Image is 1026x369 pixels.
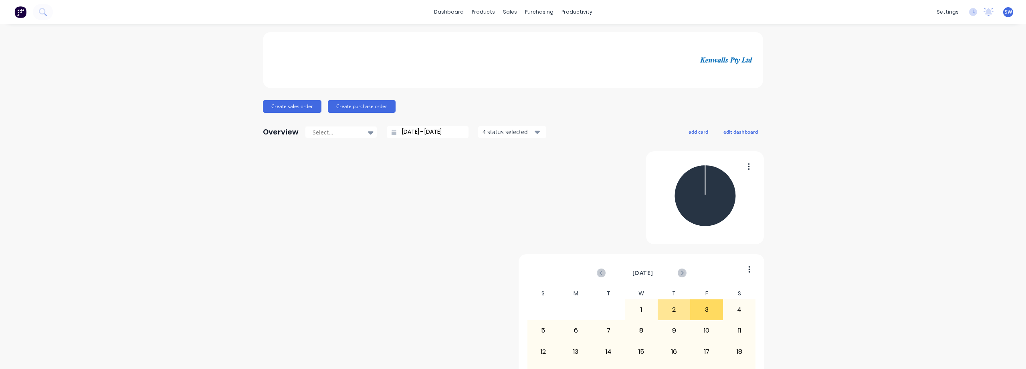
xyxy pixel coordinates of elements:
[527,342,559,362] div: 12
[263,124,299,140] div: Overview
[625,288,658,299] div: W
[263,100,321,113] button: Create sales order
[625,342,657,362] div: 15
[478,126,546,138] button: 4 status selected
[718,126,763,137] button: edit dashboard
[658,342,690,362] div: 16
[690,288,723,299] div: F
[933,6,963,18] div: settings
[468,6,499,18] div: products
[483,128,533,136] div: 4 status selected
[560,342,592,362] div: 13
[691,321,723,341] div: 10
[658,288,691,299] div: T
[658,300,690,320] div: 2
[723,321,755,341] div: 11
[559,288,592,299] div: M
[527,288,560,299] div: S
[557,6,596,18] div: productivity
[1005,8,1012,16] span: SW
[430,6,468,18] a: dashboard
[691,300,723,320] div: 3
[723,288,756,299] div: S
[683,126,713,137] button: add card
[593,342,625,362] div: 14
[691,342,723,362] div: 17
[521,6,557,18] div: purchasing
[658,321,690,341] div: 9
[593,321,625,341] div: 7
[328,100,396,113] button: Create purchase order
[632,269,653,277] span: [DATE]
[723,300,755,320] div: 4
[560,321,592,341] div: 6
[592,288,625,299] div: T
[625,321,657,341] div: 8
[14,6,26,18] img: Factory
[723,342,755,362] div: 18
[499,6,521,18] div: sales
[527,321,559,341] div: 5
[625,300,657,320] div: 1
